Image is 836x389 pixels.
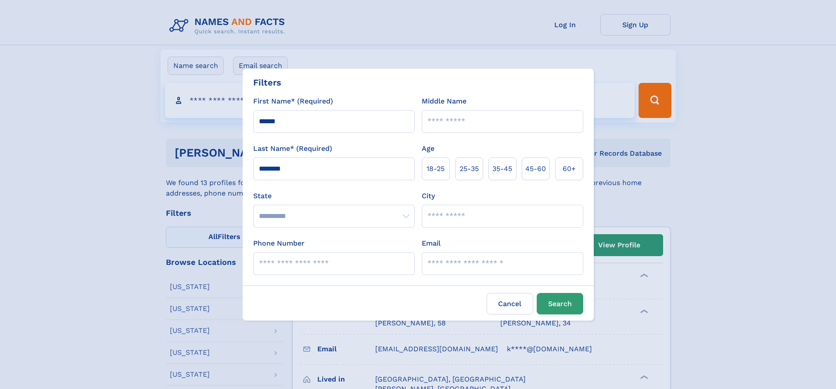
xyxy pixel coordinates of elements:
[422,191,435,201] label: City
[427,164,445,174] span: 18‑25
[253,238,305,249] label: Phone Number
[422,238,441,249] label: Email
[487,293,533,314] label: Cancel
[253,143,332,154] label: Last Name* (Required)
[525,164,546,174] span: 45‑60
[253,96,333,107] label: First Name* (Required)
[253,191,415,201] label: State
[459,164,479,174] span: 25‑35
[537,293,583,314] button: Search
[492,164,512,174] span: 35‑45
[253,76,281,89] div: Filters
[422,96,466,107] label: Middle Name
[422,143,434,154] label: Age
[563,164,576,174] span: 60+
